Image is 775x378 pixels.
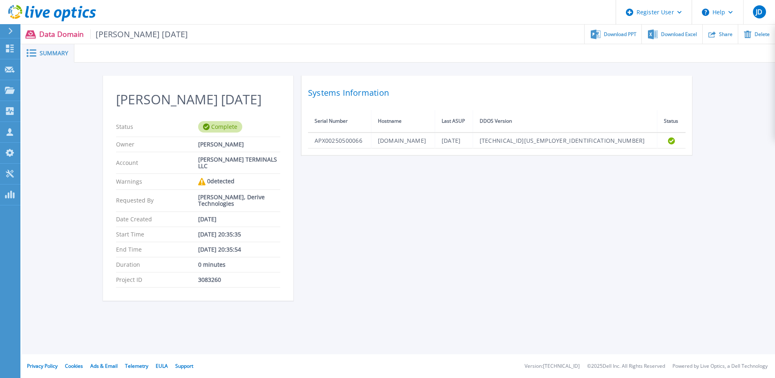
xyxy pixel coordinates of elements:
[371,110,435,133] th: Hostname
[175,362,193,369] a: Support
[116,156,198,169] p: Account
[198,277,280,283] div: 3083260
[719,32,733,37] span: Share
[308,133,371,148] td: APX00250500066
[116,194,198,207] p: Requested By
[27,362,58,369] a: Privacy Policy
[116,231,198,238] p: Start Time
[65,362,83,369] a: Cookies
[473,110,657,133] th: DDOS Version
[435,133,473,148] td: [DATE]
[587,364,665,369] li: © 2025 Dell Inc. All Rights Reserved
[116,216,198,223] p: Date Created
[198,178,280,185] div: 0 detected
[198,261,280,268] div: 0 minutes
[116,261,198,268] p: Duration
[125,362,148,369] a: Telemetry
[756,9,762,15] span: JD
[39,29,188,39] p: Data Domain
[661,32,697,37] span: Download Excel
[116,121,198,133] p: Status
[116,178,198,185] p: Warnings
[657,110,686,133] th: Status
[116,277,198,283] p: Project ID
[156,362,168,369] a: EULA
[435,110,473,133] th: Last ASUP
[198,156,280,169] div: [PERSON_NAME] TERMINALS LLC
[198,194,280,207] div: [PERSON_NAME], Derive Technologies
[40,50,68,56] span: Summary
[198,231,280,238] div: [DATE] 20:35:35
[90,29,188,39] span: [PERSON_NAME] [DATE]
[198,216,280,223] div: [DATE]
[525,364,580,369] li: Version: [TECHNICAL_ID]
[473,133,657,148] td: [TECHNICAL_ID][US_EMPLOYER_IDENTIFICATION_NUMBER]
[116,246,198,253] p: End Time
[198,141,280,148] div: [PERSON_NAME]
[672,364,768,369] li: Powered by Live Optics, a Dell Technology
[116,141,198,148] p: Owner
[90,362,118,369] a: Ads & Email
[198,121,242,133] div: Complete
[604,32,637,37] span: Download PPT
[371,133,435,148] td: [DOMAIN_NAME]
[198,246,280,253] div: [DATE] 20:35:54
[116,92,280,107] h2: [PERSON_NAME] [DATE]
[308,85,686,100] h2: Systems Information
[308,110,371,133] th: Serial Number
[755,32,770,37] span: Delete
